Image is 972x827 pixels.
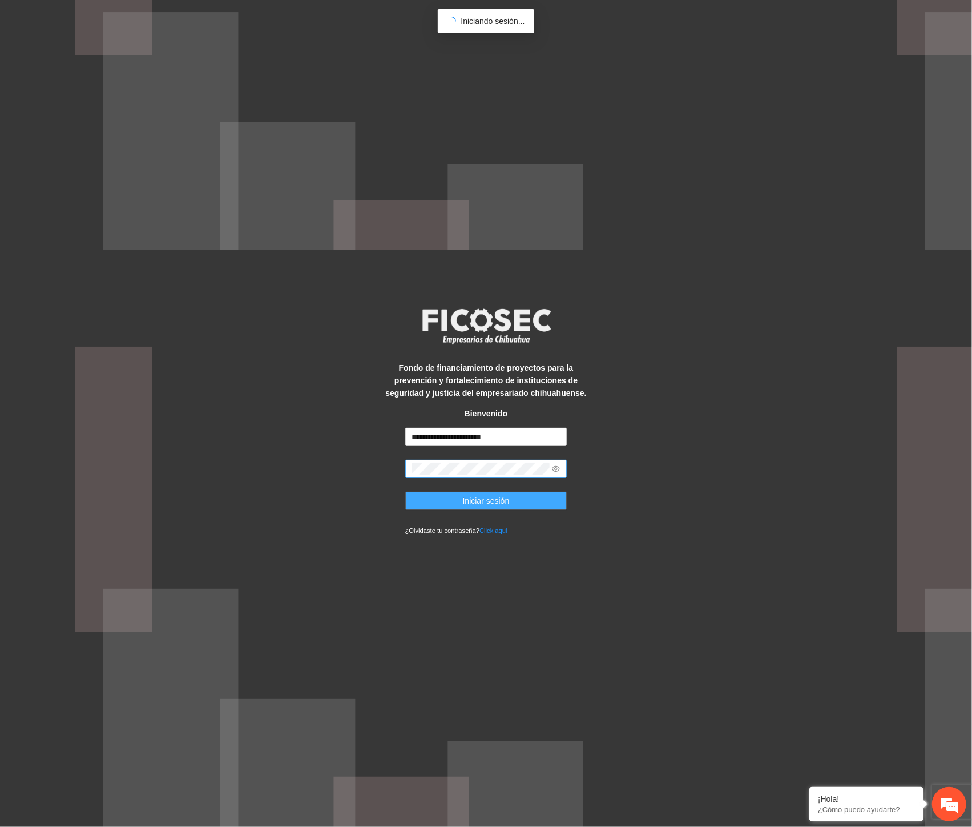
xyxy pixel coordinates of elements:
[461,17,525,26] span: Iniciando sesión...
[445,15,458,27] span: loading
[818,805,915,814] p: ¿Cómo puedo ayudarte?
[552,465,560,473] span: eye
[465,409,507,418] strong: Bienvenido
[405,492,567,510] button: Iniciar sesión
[818,794,915,804] div: ¡Hola!
[479,527,507,534] a: Click aqui
[415,305,558,347] img: logo
[66,152,158,268] span: Estamos en línea.
[405,527,507,534] small: ¿Olvidaste tu contraseña?
[385,363,586,398] strong: Fondo de financiamiento de proyectos para la prevención y fortalecimiento de instituciones de seg...
[463,495,510,507] span: Iniciar sesión
[187,6,215,33] div: Minimizar ventana de chat en vivo
[6,312,217,352] textarea: Escriba su mensaje y pulse “Intro”
[59,58,192,73] div: Chatee con nosotros ahora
